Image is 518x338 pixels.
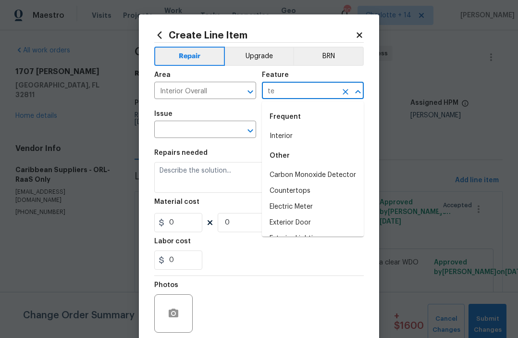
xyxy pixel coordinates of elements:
[154,30,355,40] h2: Create Line Item
[244,124,257,138] button: Open
[293,47,364,66] button: BRN
[262,72,289,78] h5: Feature
[154,72,171,78] h5: Area
[154,47,225,66] button: Repair
[351,85,365,99] button: Close
[225,47,294,66] button: Upgrade
[154,238,191,245] h5: Labor cost
[154,150,208,156] h5: Repairs needed
[154,111,173,117] h5: Issue
[339,85,352,99] button: Clear
[244,85,257,99] button: Open
[154,199,199,205] h5: Material cost
[262,167,364,183] li: Carbon Monoxide Detector
[262,215,364,231] li: Exterior Door
[262,105,364,128] div: Frequent
[154,282,178,288] h5: Photos
[262,183,364,199] li: Countertops
[262,128,364,144] li: Interior
[262,231,364,247] li: Exterior Lighting
[262,144,364,167] div: Other
[262,199,364,215] li: Electric Meter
